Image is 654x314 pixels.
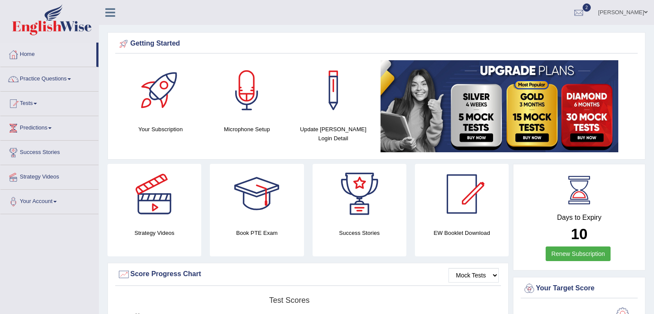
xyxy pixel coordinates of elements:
a: Home [0,43,96,64]
h4: EW Booklet Download [415,228,509,237]
h4: Update [PERSON_NAME] Login Detail [295,125,372,143]
div: Score Progress Chart [117,268,499,281]
div: Getting Started [117,37,636,50]
a: Tests [0,92,98,113]
a: Success Stories [0,141,98,162]
a: Your Account [0,190,98,211]
h4: Microphone Setup [208,125,286,134]
h4: Your Subscription [122,125,200,134]
h4: Strategy Videos [107,228,201,237]
a: Strategy Videos [0,165,98,187]
h4: Success Stories [313,228,406,237]
h4: Book PTE Exam [210,228,304,237]
a: Renew Subscription [546,246,611,261]
b: 10 [571,225,588,242]
img: small5.jpg [381,60,618,152]
div: Your Target Score [523,282,636,295]
tspan: Test scores [269,296,310,305]
a: Practice Questions [0,67,98,89]
h4: Days to Expiry [523,214,636,222]
a: Predictions [0,116,98,138]
span: 2 [583,3,591,12]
